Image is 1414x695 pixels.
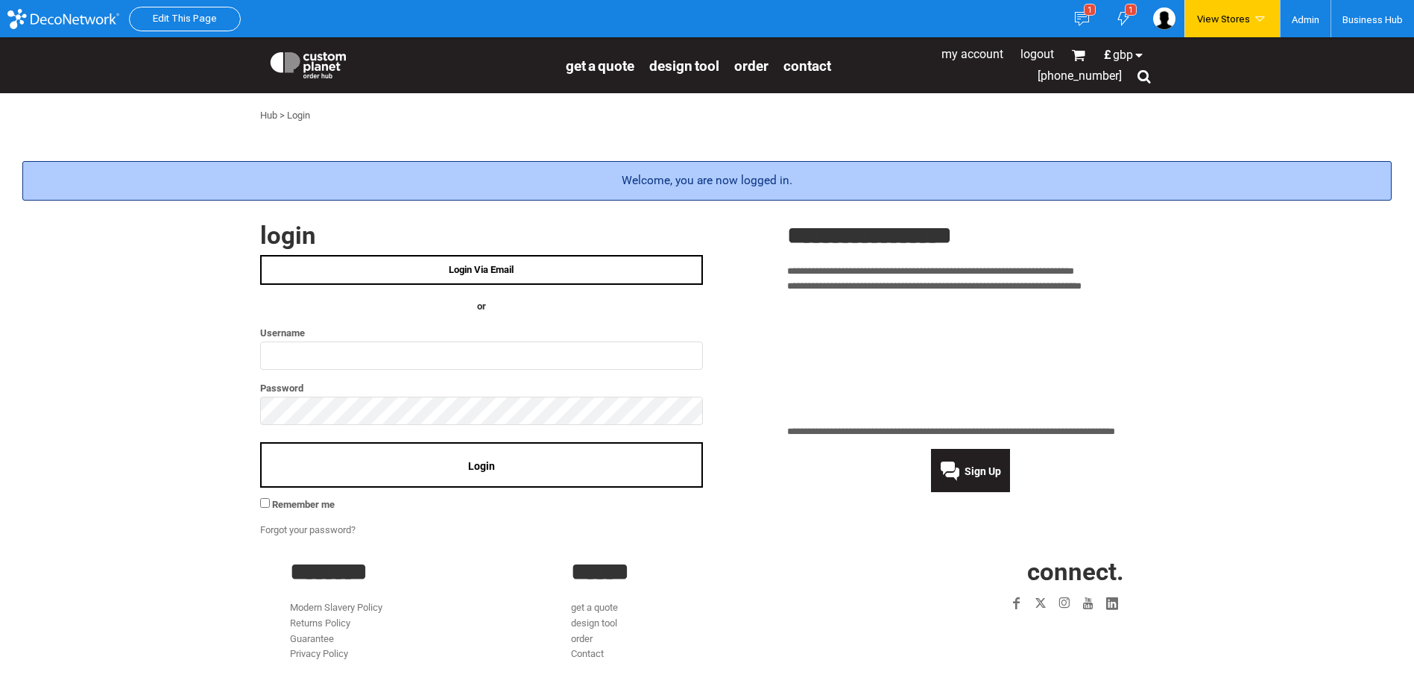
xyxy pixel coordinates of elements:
span: Login Via Email [449,264,514,275]
span: [PHONE_NUMBER] [1038,69,1122,83]
span: Sign Up [965,465,1001,477]
a: Contact [571,648,604,659]
a: order [734,57,768,74]
a: order [571,633,593,644]
a: Returns Policy [290,617,350,629]
span: Contact [783,57,831,75]
div: Welcome, you are now logged in. [22,161,1392,201]
span: GBP [1113,49,1133,61]
span: get a quote [566,57,634,75]
input: Remember me [260,498,270,508]
label: Password [260,380,703,397]
div: 1 [1125,4,1137,16]
a: Modern Slavery Policy [290,602,382,613]
span: Remember me [272,499,335,510]
label: Username [260,324,703,342]
a: design tool [649,57,719,74]
h2: Login [260,223,703,248]
span: £ [1104,49,1113,61]
a: get a quote [571,602,618,613]
iframe: Customer reviews powered by Trustpilot [787,304,1155,415]
a: Hub [260,110,277,121]
img: Custom Planet [268,48,349,78]
div: Login [287,108,310,124]
a: Contact [783,57,831,74]
span: order [734,57,768,75]
a: Forgot your password? [260,524,356,535]
div: > [280,108,285,124]
a: Guarantee [290,633,334,644]
a: Login Via Email [260,255,703,285]
a: Custom Planet [260,41,558,86]
a: Privacy Policy [290,648,348,659]
span: Login [468,460,495,472]
h2: CONNECT. [852,559,1124,584]
div: 1 [1084,4,1096,16]
a: Logout [1020,47,1054,61]
a: Edit This Page [153,13,217,24]
a: My Account [941,47,1003,61]
a: get a quote [566,57,634,74]
span: design tool [649,57,719,75]
h4: OR [260,299,703,315]
iframe: Customer reviews powered by Trustpilot [918,624,1124,642]
a: design tool [571,617,617,629]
